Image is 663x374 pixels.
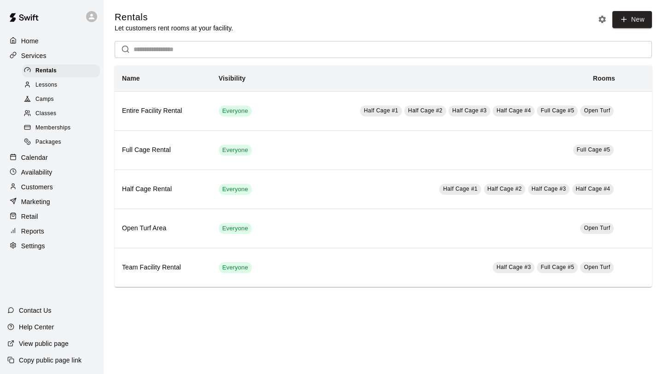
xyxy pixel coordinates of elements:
span: Everyone [219,263,252,272]
span: Memberships [35,123,70,133]
a: Reports [7,224,96,238]
a: Availability [7,165,96,179]
p: Retail [21,212,38,221]
div: Packages [22,136,100,149]
span: Rentals [35,66,57,76]
a: Classes [22,107,104,121]
span: Half Cage #4 [496,107,531,114]
a: Settings [7,239,96,253]
a: Customers [7,180,96,194]
div: This service is visible to all of your customers [219,105,252,117]
span: Half Cage #3 [452,107,487,114]
span: Full Cage #5 [541,264,574,270]
a: Retail [7,210,96,223]
span: Half Cage #1 [364,107,398,114]
h6: Half Cage Rental [122,184,204,194]
span: Half Cage #4 [576,186,611,192]
p: Copy public page link [19,356,81,365]
span: Open Turf [584,264,610,270]
a: Rentals [22,64,104,78]
span: Half Cage #1 [443,186,477,192]
p: Contact Us [19,306,52,315]
h6: Team Facility Rental [122,263,204,273]
h5: Rentals [115,11,233,23]
a: New [612,11,652,28]
a: Memberships [22,121,104,135]
div: Rentals [22,64,100,77]
b: Name [122,75,140,82]
p: Reports [21,227,44,236]
b: Visibility [219,75,246,82]
span: Everyone [219,146,252,155]
p: Home [21,36,39,46]
h6: Entire Facility Rental [122,106,204,116]
p: View public page [19,339,69,348]
a: Lessons [22,78,104,92]
div: This service is visible to all of your customers [219,223,252,234]
span: Half Cage #3 [532,186,566,192]
span: Everyone [219,185,252,194]
a: Camps [22,93,104,107]
p: Settings [21,241,45,251]
button: Rental settings [595,12,609,26]
span: Lessons [35,81,58,90]
span: Open Turf [584,107,610,114]
span: Classes [35,109,56,118]
div: Classes [22,107,100,120]
p: Marketing [21,197,50,206]
a: Home [7,34,96,48]
span: Packages [35,138,61,147]
span: Full Cage #5 [541,107,574,114]
span: Half Cage #2 [408,107,442,114]
p: Help Center [19,322,54,332]
span: Half Cage #2 [488,186,522,192]
a: Calendar [7,151,96,164]
span: Full Cage #5 [577,146,611,153]
div: This service is visible to all of your customers [219,262,252,273]
div: Camps [22,93,100,106]
span: Camps [35,95,54,104]
p: Let customers rent rooms at your facility. [115,23,233,33]
p: Customers [21,182,53,192]
div: This service is visible to all of your customers [219,184,252,195]
span: Half Cage #3 [496,264,531,270]
span: Everyone [219,224,252,233]
a: Marketing [7,195,96,209]
a: Services [7,49,96,63]
span: Open Turf [584,225,610,231]
h6: Full Cage Rental [122,145,204,155]
div: Memberships [22,122,100,134]
a: Packages [22,135,104,150]
p: Services [21,51,47,60]
b: Rooms [593,75,615,82]
p: Calendar [21,153,48,162]
h6: Open Turf Area [122,223,204,234]
div: This service is visible to all of your customers [219,145,252,156]
div: Lessons [22,79,100,92]
table: simple table [115,65,652,287]
span: Everyone [219,107,252,116]
p: Availability [21,168,52,177]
